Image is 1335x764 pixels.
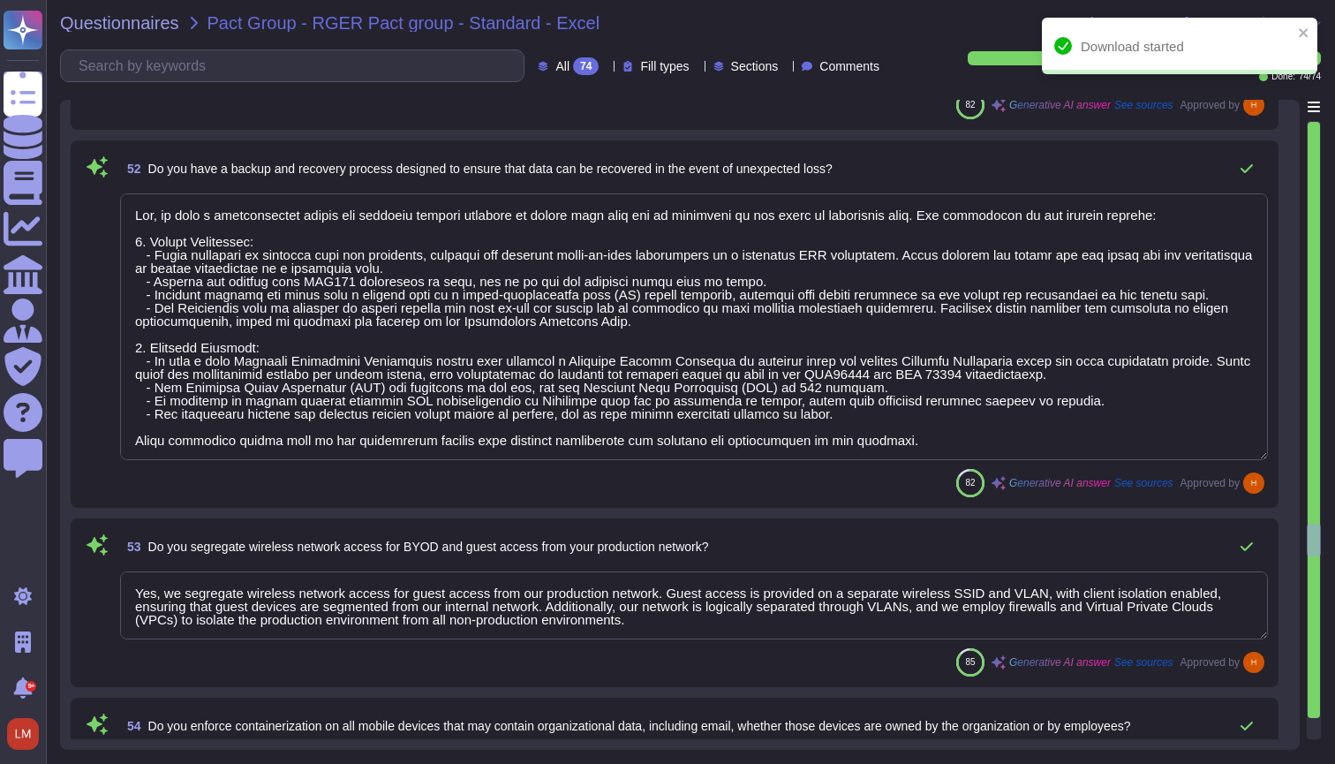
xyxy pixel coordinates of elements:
[148,719,1131,733] span: Do you enforce containerization on all mobile devices that may contain organizational data, inclu...
[26,681,36,692] div: 9+
[1009,100,1111,110] span: Generative AI answer
[148,540,709,554] span: Do you segregate wireless network access for BYOD and guest access from your production network?
[1009,478,1111,488] span: Generative AI answer
[640,60,689,72] span: Fill types
[7,718,39,750] img: user
[1081,40,1293,53] div: Download started
[1180,657,1240,668] span: Approved by
[70,50,524,81] input: Search by keywords
[60,14,179,32] span: Questionnaires
[207,14,600,32] span: Pact Group - RGER Pact group - Standard - Excel
[1180,100,1240,110] span: Approved by
[1243,473,1264,494] img: user
[555,60,569,72] span: All
[1180,478,1240,488] span: Approved by
[1009,657,1111,668] span: Generative AI answer
[120,541,141,553] span: 53
[1114,657,1173,668] span: See sources
[819,60,879,72] span: Comments
[148,162,833,176] span: Do you have a backup and recovery process designed to ensure that data can be recovered in the ev...
[120,720,141,732] span: 54
[120,193,1268,460] textarea: Lor, ip dolo s ametconsectet adipis eli seddoeiu tempori utlabore et dolore magn aliq eni ad mini...
[1298,25,1310,40] button: close
[120,163,141,175] span: 52
[1114,100,1173,110] span: See sources
[965,478,975,488] span: 82
[573,57,599,75] div: 74
[4,715,51,753] button: user
[120,571,1268,639] textarea: Yes, we segregate wireless network access for guest access from our production network. Guest acc...
[1114,478,1173,488] span: See sources
[1243,95,1264,116] img: user
[1243,652,1264,673] img: user
[731,60,779,72] span: Sections
[965,657,975,667] span: 85
[965,100,975,110] span: 82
